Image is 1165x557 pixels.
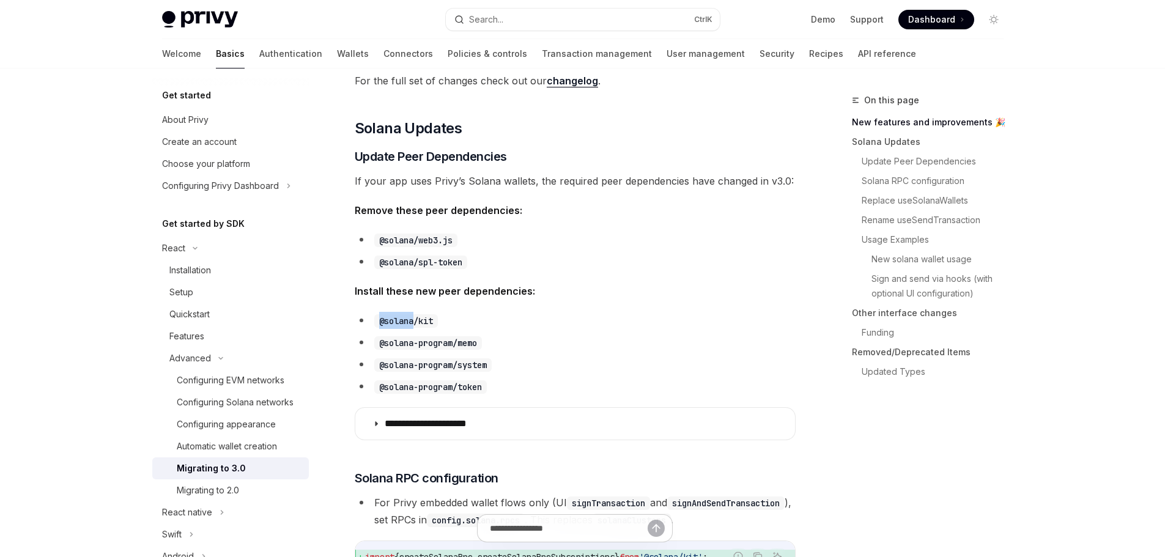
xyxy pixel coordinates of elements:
[169,351,211,366] div: Advanced
[162,179,279,193] div: Configuring Privy Dashboard
[355,119,462,138] span: Solana Updates
[355,470,498,487] span: Solana RPC configuration
[667,496,785,510] code: signAndSendTransaction
[152,259,309,281] a: Installation
[862,152,1013,171] a: Update Peer Dependencies
[152,413,309,435] a: Configuring appearance
[852,113,1013,132] a: New features and improvements 🎉
[169,263,211,278] div: Installation
[152,153,309,175] a: Choose your platform
[898,10,974,29] a: Dashboard
[871,269,1013,303] a: Sign and send via hooks (with optional UI configuration)
[162,11,238,28] img: light logo
[862,230,1013,249] a: Usage Examples
[152,457,309,479] a: Migrating to 3.0
[374,234,457,247] code: @solana/web3.js
[152,479,309,501] a: Migrating to 2.0
[162,241,185,256] div: React
[152,391,309,413] a: Configuring Solana networks
[542,39,652,68] a: Transaction management
[216,39,245,68] a: Basics
[446,9,720,31] button: Search...CtrlK
[169,329,204,344] div: Features
[862,210,1013,230] a: Rename useSendTransaction
[374,380,487,394] code: @solana-program/token
[355,285,535,297] strong: Install these new peer dependencies:
[152,131,309,153] a: Create an account
[871,249,1013,269] a: New solana wallet usage
[667,39,745,68] a: User management
[862,323,1013,342] a: Funding
[374,336,482,350] code: @solana-program/memo
[355,72,796,89] span: For the full set of changes check out our .
[152,435,309,457] a: Automatic wallet creation
[355,148,507,165] span: Update Peer Dependencies
[169,285,193,300] div: Setup
[852,303,1013,323] a: Other interface changes
[809,39,843,68] a: Recipes
[152,325,309,347] a: Features
[177,417,276,432] div: Configuring appearance
[162,527,182,542] div: Swift
[908,13,955,26] span: Dashboard
[862,191,1013,210] a: Replace useSolanaWallets
[355,204,522,216] strong: Remove these peer dependencies:
[374,256,467,269] code: @solana/spl-token
[169,307,210,322] div: Quickstart
[177,439,277,454] div: Automatic wallet creation
[547,75,598,87] a: changelog
[152,281,309,303] a: Setup
[469,12,503,27] div: Search...
[852,342,1013,362] a: Removed/Deprecated Items
[811,13,835,26] a: Demo
[162,157,250,171] div: Choose your platform
[162,113,209,127] div: About Privy
[694,15,712,24] span: Ctrl K
[984,10,1004,29] button: Toggle dark mode
[259,39,322,68] a: Authentication
[177,395,294,410] div: Configuring Solana networks
[383,39,433,68] a: Connectors
[162,88,211,103] h5: Get started
[177,461,246,476] div: Migrating to 3.0
[864,93,919,108] span: On this page
[448,39,527,68] a: Policies & controls
[862,171,1013,191] a: Solana RPC configuration
[852,132,1013,152] a: Solana Updates
[152,369,309,391] a: Configuring EVM networks
[152,109,309,131] a: About Privy
[862,362,1013,382] a: Updated Types
[374,314,438,328] code: @solana/kit
[760,39,794,68] a: Security
[152,303,309,325] a: Quickstart
[177,483,239,498] div: Migrating to 2.0
[162,505,212,520] div: React native
[355,172,796,190] span: If your app uses Privy’s Solana wallets, the required peer dependencies have changed in v3.0:
[162,216,245,231] h5: Get started by SDK
[648,520,665,537] button: Send message
[374,358,492,372] code: @solana-program/system
[355,494,796,528] li: For Privy embedded wallet flows only (UI and ), set RPCs in . This replaces .
[850,13,884,26] a: Support
[858,39,916,68] a: API reference
[337,39,369,68] a: Wallets
[162,39,201,68] a: Welcome
[567,496,650,510] code: signTransaction
[177,373,284,388] div: Configuring EVM networks
[162,135,237,149] div: Create an account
